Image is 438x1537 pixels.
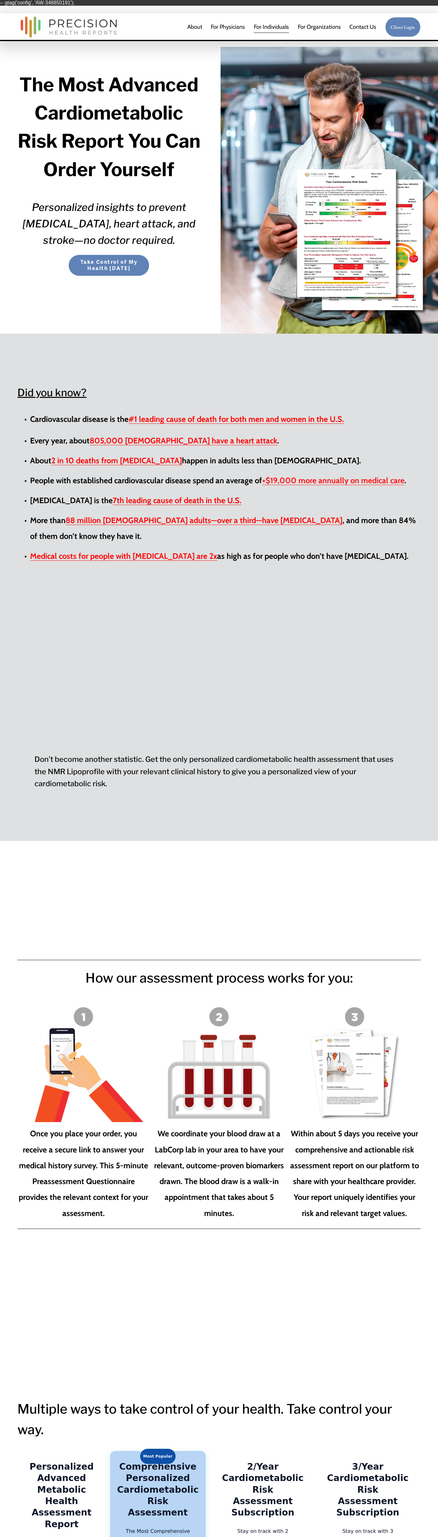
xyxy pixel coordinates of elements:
[404,476,406,485] strong: .
[187,21,202,34] a: About
[211,21,245,34] a: For Physicians
[17,968,420,988] h2: How our assessment process works for you:
[254,21,289,34] a: For Individuals
[19,1129,150,1218] strong: Once you place your order, you receive a secure link to answer your medical history survey. This ...
[298,21,341,34] a: folder dropdown
[30,496,113,505] strong: [MEDICAL_DATA] is the
[262,476,404,485] a: +$19,000 more annually on medical care
[385,17,421,37] a: Client Login
[128,414,344,424] a: #1 leading cause of death for both men and women in the U.S.
[327,1461,409,1519] div: 3/Year Cardiometabolic Risk Assessment Subscription
[17,14,120,40] img: Precision Health Reports
[30,551,217,561] a: Medical costs for people with [MEDICAL_DATA] are 2x
[90,436,277,445] a: 805,000 [DEMOGRAPHIC_DATA] have a heart attack
[30,456,51,465] strong: About
[17,386,86,399] span: Did you know?
[51,456,182,465] a: 2 in 10 deaths from [MEDICAL_DATA]
[34,753,404,790] h4: Don’t become another statistic. Get the only personalized cardiometabolic health assessment that ...
[66,515,342,525] a: 88 million [DEMOGRAPHIC_DATA] adults—over a third—have [MEDICAL_DATA]
[117,1461,199,1519] div: Comprehensive Personalized Cardiometabolic Risk Assessment
[68,255,150,276] button: Take Control of My Health [DATE]
[22,201,197,246] em: Personalized insights to prevent [MEDICAL_DATA], heart attack, and stroke—no doctor required.
[17,1399,404,1440] h2: Multiple ways to take control of your health. Take control your way.
[30,476,262,485] strong: People with established cardiovascular disease spend an average of
[349,21,376,34] a: Contact Us
[75,259,143,272] span: Take Control of My Health [DATE]
[277,436,279,445] strong: .
[182,456,361,465] strong: happen in adults less than [DEMOGRAPHIC_DATA].
[30,414,128,424] strong: Cardiovascular disease is the
[29,1461,94,1530] div: Personalized Advanced Metabolic Health Assessment Report
[290,1129,421,1218] strong: Within about 5 days you receive your comprehensive and actionable risk assessment report on our p...
[140,1449,176,1464] div: Most Popular
[222,1461,304,1519] div: 2/Year Cardiometabolic Risk Assessment Subscription
[18,73,204,181] strong: The Most Advanced Cardiometabolic Risk Report You Can Order Yourself
[30,436,90,445] strong: Every year, about
[298,21,341,33] span: For Organizations
[113,496,241,505] a: 7th leading cause of death in the U.S.
[217,551,409,561] strong: as high as for people who don’t have [MEDICAL_DATA].
[30,515,66,525] strong: More than
[154,1129,286,1218] strong: We coordinate your blood draw at a LabCorp lab in your area to have your relevant, outcome-proven...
